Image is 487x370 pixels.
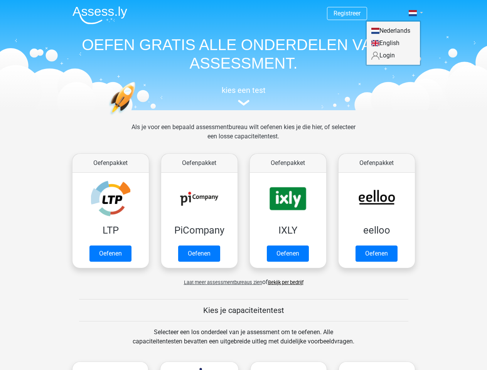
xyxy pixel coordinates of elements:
img: assessment [238,100,249,106]
a: Bekijk per bedrijf [268,279,303,285]
div: of [66,271,421,287]
a: English [367,37,420,49]
h1: OEFEN GRATIS ALLE ONDERDELEN VAN JE ASSESSMENT. [66,35,421,72]
span: Laat meer assessmentbureaus zien [184,279,262,285]
a: Oefenen [267,246,309,262]
h5: kies een test [66,86,421,95]
a: Oefenen [178,246,220,262]
a: Oefenen [89,246,131,262]
img: Assessly [72,6,127,24]
a: Registreer [334,10,361,17]
img: oefenen [109,82,165,151]
h5: Kies je capaciteitentest [79,306,408,315]
a: Login [367,49,420,62]
div: Als je voor een bepaald assessmentbureau wilt oefenen kies je die hier, of selecteer een losse ca... [125,123,362,150]
a: Nederlands [367,25,420,37]
a: kies een test [66,86,421,106]
a: Oefenen [356,246,398,262]
div: Selecteer een los onderdeel van je assessment om te oefenen. Alle capaciteitentesten bevatten een... [125,328,362,355]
